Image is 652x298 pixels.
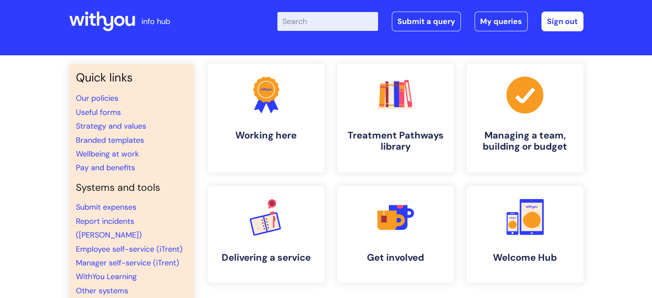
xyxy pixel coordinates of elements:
a: Strategy and values [76,121,146,131]
a: Delivering a service [208,186,324,283]
a: Other systems [76,286,128,296]
a: Working here [208,64,324,172]
h3: Quick links [76,71,187,84]
a: Report incidents ([PERSON_NAME]) [76,216,142,240]
a: Manager self-service (iTrent) [76,258,179,268]
a: My queries [475,12,528,31]
a: Get involved [337,186,454,283]
a: Submit expenses [76,202,136,212]
h4: Treatment Pathways library [344,130,447,153]
h4: Get involved [344,252,447,263]
a: Treatment Pathways library [337,64,454,172]
a: WithYou Learning [76,271,137,282]
h4: Working here [215,130,318,141]
a: Useful forms [76,107,121,117]
a: Pay and benefits [76,163,135,173]
h4: Welcome Hub [474,252,577,263]
h4: Delivering a service [215,252,318,263]
a: Branded templates [76,135,144,145]
p: info hub [141,15,170,28]
a: Employee self-service (iTrent) [76,244,183,254]
h4: Systems and tools [76,182,187,194]
a: Welcome Hub [467,186,583,283]
h4: Managing a team, building or budget [474,130,577,153]
div: | - [277,12,583,31]
a: Sign out [541,12,583,31]
a: Submit a query [392,12,461,31]
a: Our policies [76,93,118,103]
a: Wellbeing at work [76,149,139,159]
a: Managing a team, building or budget [467,64,583,172]
input: Search [277,12,378,31]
